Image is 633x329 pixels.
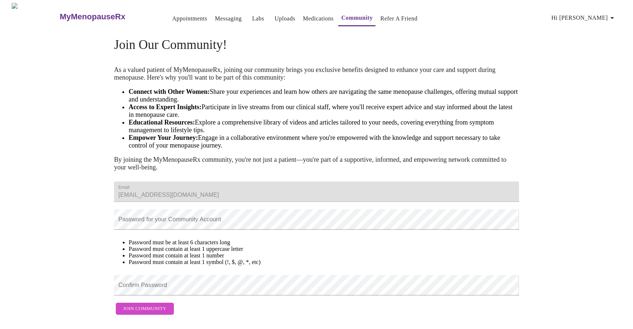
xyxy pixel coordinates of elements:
strong: Empower Your Journey: [129,134,198,141]
h3: MyMenopauseRx [60,12,125,22]
a: Labs [252,14,264,24]
li: Participate in live streams from our clinical staff, where you'll receive expert advice and stay ... [129,103,519,119]
img: MyMenopauseRx Logo [12,3,59,30]
a: Appointments [172,14,207,24]
strong: Educational Resources: [129,119,195,126]
a: Community [341,13,373,23]
li: Password must be at least 6 characters long [129,239,519,246]
a: Uploads [275,14,295,24]
li: Password must contain at least 1 symbol (!, $, @, *, etc) [129,259,519,265]
span: Join Community [123,305,166,313]
li: Explore a comprehensive library of videos and articles tailored to your needs, covering everythin... [129,119,519,134]
span: Hi [PERSON_NAME] [552,13,617,23]
button: Messaging [212,11,244,26]
button: Appointments [169,11,210,26]
button: Labs [247,11,270,26]
li: Password must contain at least 1 number [129,252,519,259]
li: Share your experiences and learn how others are navigating the same menopause challenges, offerin... [129,88,519,103]
a: Refer a Friend [380,14,417,24]
p: By joining the MyMenopauseRx community, you're not just a patient—you're part of a supportive, in... [114,156,519,171]
a: MyMenopauseRx [59,4,155,30]
button: Medications [300,11,336,26]
button: Join Community [116,303,173,315]
button: Refer a Friend [377,11,420,26]
p: As a valued patient of MyMenopauseRx, joining our community brings you exclusive benefits designe... [114,66,519,81]
h4: Join Our Community! [114,38,519,52]
strong: Access to Expert Insights: [129,103,202,111]
strong: Connect with Other Women: [129,88,210,95]
button: Hi [PERSON_NAME] [549,11,619,25]
button: Uploads [272,11,298,26]
a: Medications [303,14,333,24]
button: Community [338,11,375,26]
a: Messaging [215,14,241,24]
li: Password must contain at least 1 uppercase letter [129,246,519,252]
li: Engage in a collaborative environment where you're empowered with the knowledge and support neces... [129,134,519,149]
